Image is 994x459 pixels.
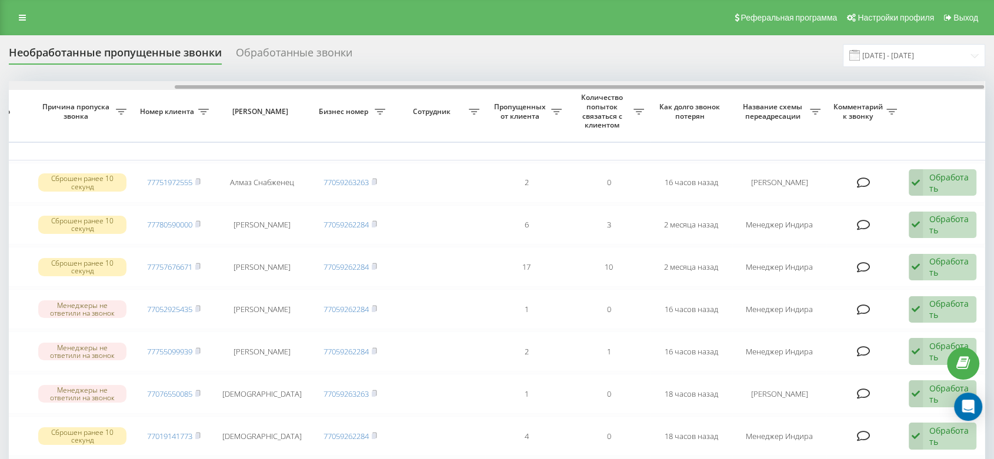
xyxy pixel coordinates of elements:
[485,247,568,287] td: 17
[38,427,126,445] div: Сброшен ранее 10 секунд
[650,416,732,456] td: 18 часов назад
[225,107,299,116] span: [PERSON_NAME]
[38,385,126,403] div: Менеджеры не ответили на звонок
[732,331,826,371] td: Менеджер Индира
[832,102,886,120] span: Комментарий к звонку
[568,163,650,203] td: 0
[650,163,732,203] td: 16 часов назад
[147,177,192,187] a: 77751972555
[953,13,978,22] span: Выход
[323,431,369,441] a: 77059262284
[650,247,732,287] td: 2 месяца назад
[929,383,970,405] div: Обработать
[138,107,198,116] span: Номер клиента
[215,374,309,414] td: [DEMOGRAPHIC_DATA]
[38,258,126,276] div: Сброшен ранее 10 секунд
[215,247,309,287] td: [PERSON_NAME]
[397,107,469,116] span: Сотрудник
[147,304,192,314] a: 77052925435
[485,374,568,414] td: 1
[485,331,568,371] td: 2
[147,346,192,357] a: 77755099939
[38,343,126,360] div: Менеджеры не ответили на звонок
[568,416,650,456] td: 0
[738,102,810,120] span: Название схемы переадресации
[38,173,126,191] div: Сброшен ранее 10 секунд
[147,219,192,230] a: 77780590000
[323,304,369,314] a: 77059262284
[485,163,568,203] td: 2
[323,262,369,272] a: 77059262284
[485,416,568,456] td: 4
[9,46,222,65] div: Необработанные пропущенные звонки
[650,205,732,245] td: 2 месяца назад
[573,93,633,129] span: Количество попыток связаться с клиентом
[491,102,551,120] span: Пропущенных от клиента
[929,298,970,320] div: Обработать
[732,416,826,456] td: Менеджер Индира
[215,289,309,329] td: [PERSON_NAME]
[929,213,970,236] div: Обработать
[659,102,723,120] span: Как долго звонок потерян
[215,163,309,203] td: Алмаз Снабженец
[929,425,970,447] div: Обработать
[732,289,826,329] td: Менеджер Индира
[741,13,837,22] span: Реферальная программа
[485,205,568,245] td: 6
[568,205,650,245] td: 3
[147,431,192,441] a: 77019141773
[568,374,650,414] td: 0
[215,416,309,456] td: [DEMOGRAPHIC_DATA]
[323,346,369,357] a: 77059262284
[650,289,732,329] td: 16 часов назад
[38,102,116,120] span: Причина пропуска звонка
[954,393,982,421] div: Open Intercom Messenger
[732,374,826,414] td: [PERSON_NAME]
[485,289,568,329] td: 1
[38,216,126,233] div: Сброшен ранее 10 секунд
[732,163,826,203] td: [PERSON_NAME]
[858,13,934,22] span: Настройки профиля
[323,177,369,187] a: 77059263263
[38,300,126,318] div: Менеджеры не ответили на звонок
[236,46,352,65] div: Обработанные звонки
[568,331,650,371] td: 1
[147,262,192,272] a: 77757676671
[650,374,732,414] td: 18 часов назад
[732,247,826,287] td: Менеджер Индира
[215,331,309,371] td: [PERSON_NAME]
[215,205,309,245] td: [PERSON_NAME]
[650,331,732,371] td: 16 часов назад
[568,289,650,329] td: 0
[929,256,970,278] div: Обработать
[929,340,970,363] div: Обработать
[147,388,192,399] a: 77076550085
[929,172,970,194] div: Обработать
[568,247,650,287] td: 10
[732,205,826,245] td: Менеджер Индира
[315,107,375,116] span: Бизнес номер
[323,219,369,230] a: 77059262284
[323,388,369,399] a: 77059263263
